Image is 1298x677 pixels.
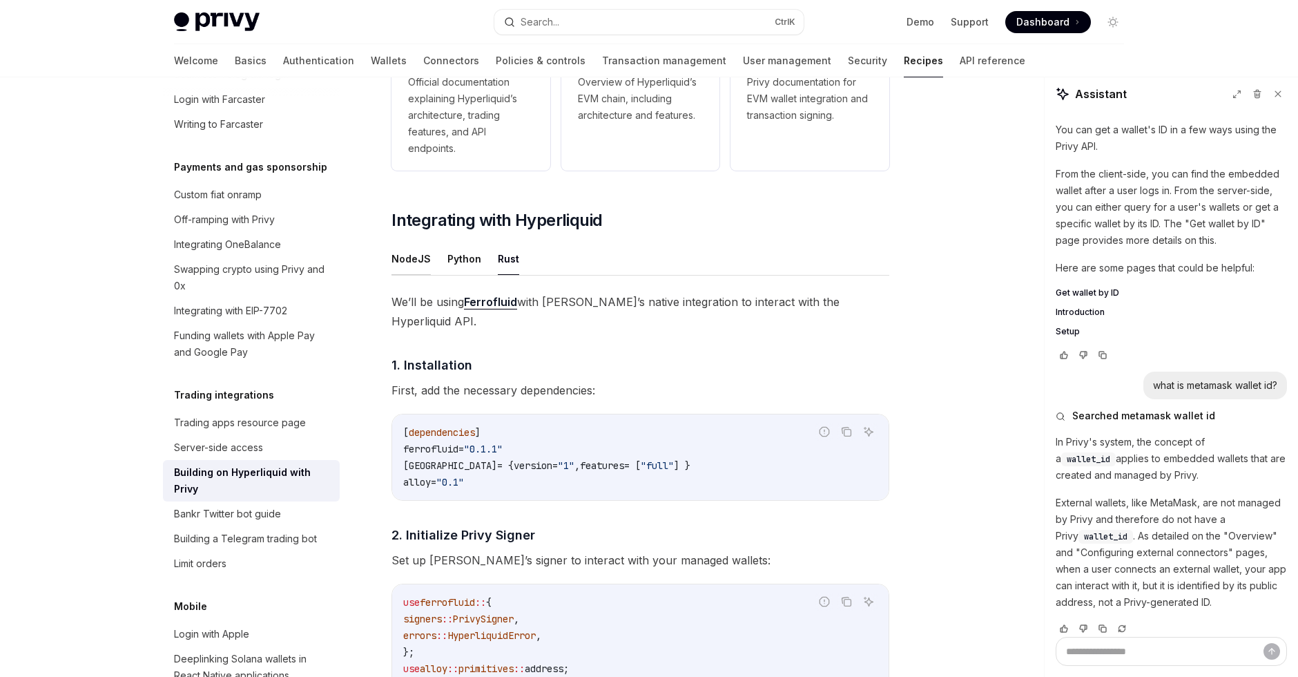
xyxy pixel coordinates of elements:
button: Toggle dark mode [1102,11,1124,33]
div: Integrating with EIP-7702 [174,303,287,319]
a: Writing to Farcaster [163,112,340,137]
a: Authentication [283,44,354,77]
img: light logo [174,12,260,32]
span: "1" [558,459,574,472]
span: 2. Initialize Privy Signer [391,526,535,544]
a: Basics [235,44,267,77]
span: ] } [674,459,690,472]
a: **** **** **** *****Privy documentation for EVM wallet integration and transaction signing. [730,13,889,171]
span: = [431,476,436,488]
a: Recipes [904,44,943,77]
span: Integrating with Hyperliquid [391,209,602,231]
span: wallet_id [1084,531,1127,542]
span: "0.1" [436,476,464,488]
a: Policies & controls [496,44,585,77]
a: Login with Apple [163,622,340,647]
p: In Privy's system, the concept of a applies to embedded wallets that are created and managed by P... [1056,434,1287,484]
span: , [514,613,519,625]
a: Bankr Twitter bot guide [163,502,340,526]
p: Here are some pages that could be helpful: [1056,260,1287,276]
span: Overview of Hyperliquid’s EVM chain, including architecture and features. [578,74,704,124]
div: Server-side access [174,439,263,456]
a: Connectors [423,44,479,77]
a: Building on Hyperliquid with Privy [163,460,340,502]
span: = [552,459,558,472]
a: Funding wallets with Apple Pay and Google Pay [163,323,340,365]
span: { [486,596,492,609]
a: Login with Farcaster [163,87,340,112]
button: Report incorrect code [815,593,833,611]
span: Set up [PERSON_NAME]’s signer to interact with your managed wallets: [391,551,889,570]
div: Login with Apple [174,626,249,642]
span: = { [497,459,514,472]
h5: Trading integrations [174,387,274,403]
span: ] [475,426,481,439]
button: Search...CtrlK [494,10,804,35]
button: Ask AI [860,593,878,611]
button: Ask AI [860,423,878,441]
span: Dashboard [1016,15,1069,29]
a: Introduction [1056,307,1287,318]
a: Transaction management [602,44,726,77]
div: Integrating OneBalance [174,236,281,253]
div: Limit orders [174,555,226,572]
a: Ferrofluid [464,295,517,309]
div: Login with Farcaster [174,91,265,108]
p: External wallets, like MetaMask, are not managed by Privy and therefore do not have a Privy . As ... [1056,495,1287,611]
p: You can get a wallet's ID in a few ways using the Privy API. [1056,122,1287,155]
button: Copy the contents from the code block [837,593,855,611]
a: Welcome [174,44,218,77]
span: = [ [624,459,641,472]
a: API reference [960,44,1025,77]
p: From the client-side, you can find the embedded wallet after a user logs in. From the server-side... [1056,166,1287,249]
h5: Payments and gas sponsorship [174,159,327,175]
a: Security [848,44,887,77]
span: , [574,459,580,472]
a: Dashboard [1005,11,1091,33]
span: dependencies [409,426,475,439]
span: use [403,596,420,609]
span: Searched metamask wallet id [1072,409,1215,423]
button: Python [447,242,481,275]
a: Building a Telegram trading bot [163,526,340,551]
a: Custom fiat onramp [163,182,340,207]
span: "full" [641,459,674,472]
a: Server-side access [163,435,340,460]
div: Search... [521,14,559,30]
div: Trading apps resource page [174,414,306,431]
div: Bankr Twitter bot guide [174,506,281,522]
span: First, add the necessary dependencies: [391,381,889,400]
a: **** **** **** *Official documentation explaining Hyperliquid’s architecture, trading features, a... [391,13,550,171]
a: User management [743,44,831,77]
a: Swapping crypto using Privy and 0x [163,257,340,298]
span: PrivySigner [453,613,514,625]
span: features [580,459,624,472]
a: Off-ramping with Privy [163,207,340,232]
span: "0.1.1" [464,443,503,455]
span: [ [403,426,409,439]
a: Demo [907,15,934,29]
div: what is metamask wallet id? [1153,379,1277,392]
a: Integrating OneBalance [163,232,340,257]
button: Rust [498,242,519,275]
div: Off-ramping with Privy [174,211,275,228]
button: Report incorrect code [815,423,833,441]
span: Introduction [1056,307,1105,318]
span: Ctrl K [775,17,795,28]
div: Swapping crypto using Privy and 0x [174,261,331,294]
div: Building on Hyperliquid with Privy [174,464,331,497]
span: We’ll be using with [PERSON_NAME]’s native integration to interact with the Hyperliquid API. [391,292,889,331]
button: Copy the contents from the code block [837,423,855,441]
span: alloy [403,476,431,488]
span: Setup [1056,326,1080,337]
a: Trading apps resource page [163,410,340,435]
span: Assistant [1075,86,1127,102]
a: Get wallet by ID [1056,287,1287,298]
a: **** **** ***Overview of Hyperliquid’s EVM chain, including architecture and features. [561,13,720,171]
a: Setup [1056,326,1287,337]
a: Integrating with EIP-7702 [163,298,340,323]
span: ferrofluid [420,596,475,609]
span: ferrofluid [403,443,458,455]
span: :: [442,613,453,625]
button: NodeJS [391,242,431,275]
